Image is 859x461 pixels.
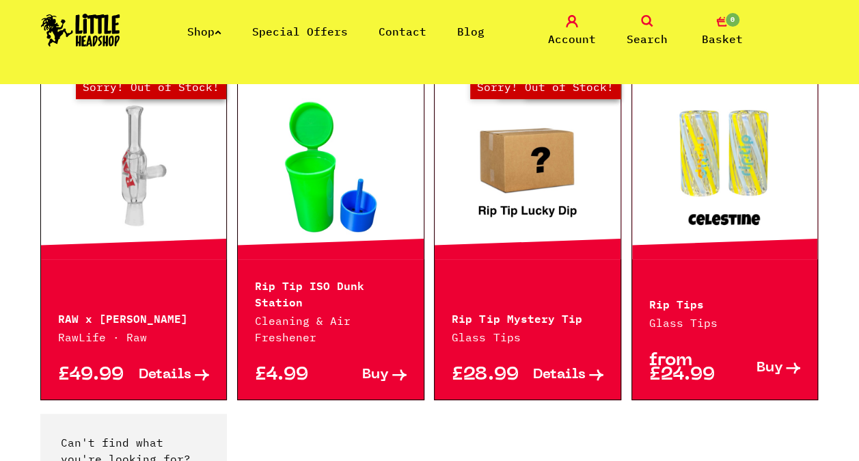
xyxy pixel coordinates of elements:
p: £4.99 [255,368,331,382]
span: Search [627,31,668,47]
a: Search [613,15,681,47]
a: Buy [331,368,407,382]
p: Rip Tip ISO Dunk Station [255,276,407,309]
a: Blog [457,25,485,38]
span: 0 [724,12,741,28]
span: Buy [756,361,782,376]
a: Shop [187,25,221,38]
a: 0 Basket [688,15,756,47]
p: Rip Tips [649,295,801,311]
a: Contact [379,25,426,38]
span: Buy [362,368,389,382]
p: Cleaning & Air Freshener [255,313,407,345]
p: £49.99 [58,368,134,382]
a: Details [133,368,209,382]
span: Details [533,368,586,382]
span: Sorry! Out of Stock! [470,75,621,99]
p: Glass Tips [452,329,603,345]
a: Details [528,368,603,382]
p: RawLife · Raw [58,329,210,345]
p: £28.99 [452,368,528,382]
span: Basket [702,31,743,47]
p: RAW x [PERSON_NAME] [58,309,210,326]
span: Account [548,31,596,47]
p: Rip Tip Mystery Tip [452,309,603,326]
span: Details [139,368,191,382]
a: Special Offers [252,25,348,38]
p: Glass Tips [649,315,801,331]
a: Out of Stock Hurry! Low Stock Sorry! Out of Stock! [41,98,227,235]
img: Little Head Shop Logo [41,14,120,47]
a: Buy [725,354,801,382]
a: Out of Stock Hurry! Low Stock Sorry! Out of Stock! [435,98,621,235]
p: from £24.99 [649,354,725,382]
span: Sorry! Out of Stock! [76,75,226,99]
